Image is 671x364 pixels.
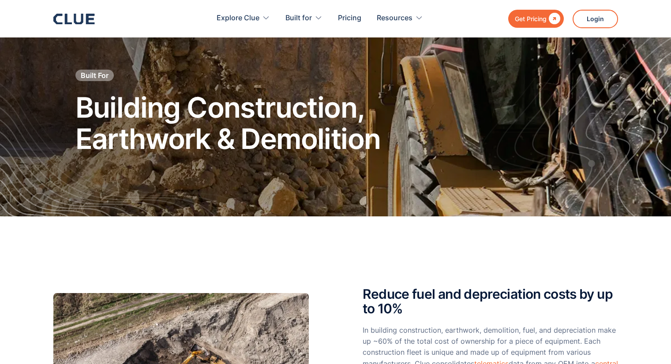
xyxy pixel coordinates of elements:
[217,4,270,32] div: Explore Clue
[515,13,547,24] div: Get Pricing
[573,10,618,28] a: Login
[363,287,618,316] h2: Reduce fuel and depreciation costs by up to 10%
[338,4,361,32] a: Pricing
[75,70,114,81] a: Built For
[285,4,322,32] div: Built for
[81,71,109,80] div: Built For
[285,4,312,32] div: Built for
[377,4,412,32] div: Resources
[377,4,423,32] div: Resources
[75,92,381,154] h1: Building Construction, Earthwork & Demolition
[547,13,560,24] div: 
[508,10,564,28] a: Get Pricing
[217,4,259,32] div: Explore Clue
